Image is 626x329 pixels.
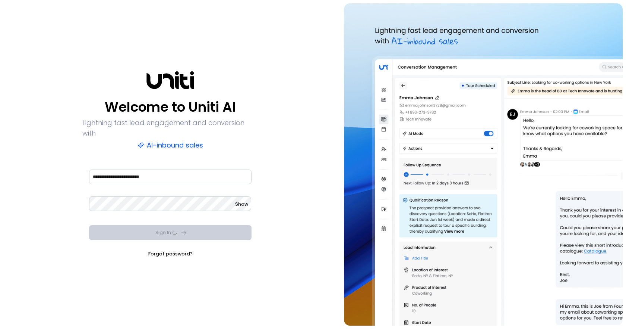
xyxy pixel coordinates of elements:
[82,118,258,139] p: Lightning fast lead engagement and conversion with
[137,140,203,150] p: AI-inbound sales
[148,250,193,258] a: Forgot password?
[344,3,623,326] img: auth-hero.png
[235,201,248,207] span: Show
[105,98,236,116] p: Welcome to Uniti AI
[235,201,248,208] button: Show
